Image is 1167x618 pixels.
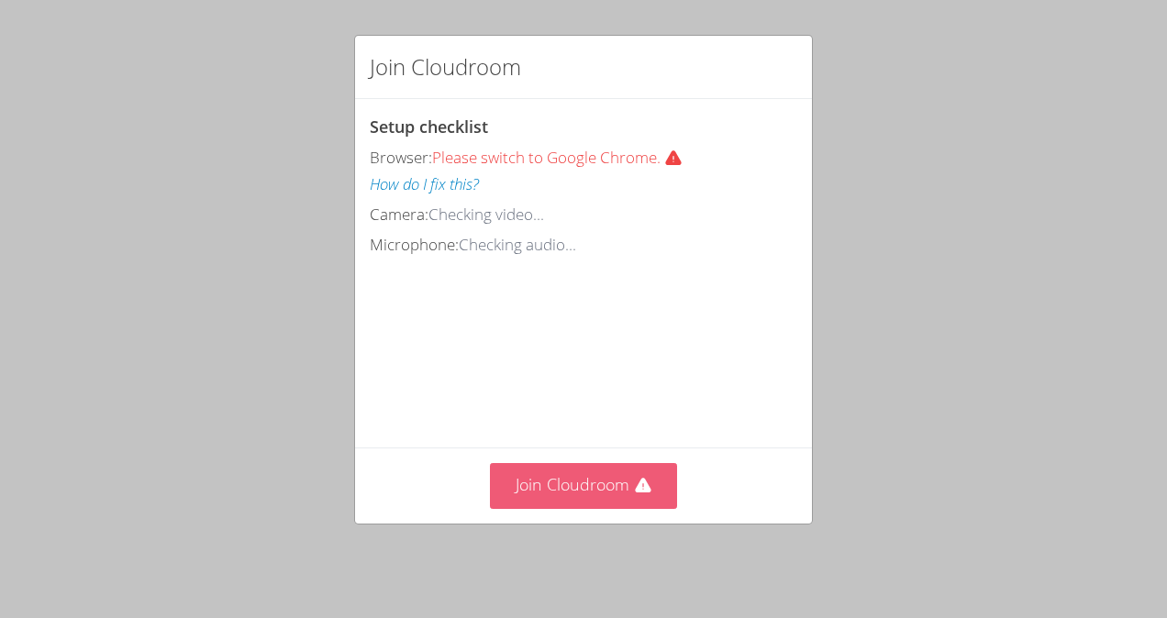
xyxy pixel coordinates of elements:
button: How do I fix this? [370,171,479,198]
span: Checking video... [428,204,544,225]
span: Please switch to Google Chrome. [432,147,690,168]
span: Camera: [370,204,428,225]
button: Join Cloudroom [490,463,678,508]
span: Browser: [370,147,432,168]
h2: Join Cloudroom [370,50,521,83]
span: Checking audio... [459,234,576,255]
span: Setup checklist [370,116,488,138]
span: Microphone: [370,234,459,255]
